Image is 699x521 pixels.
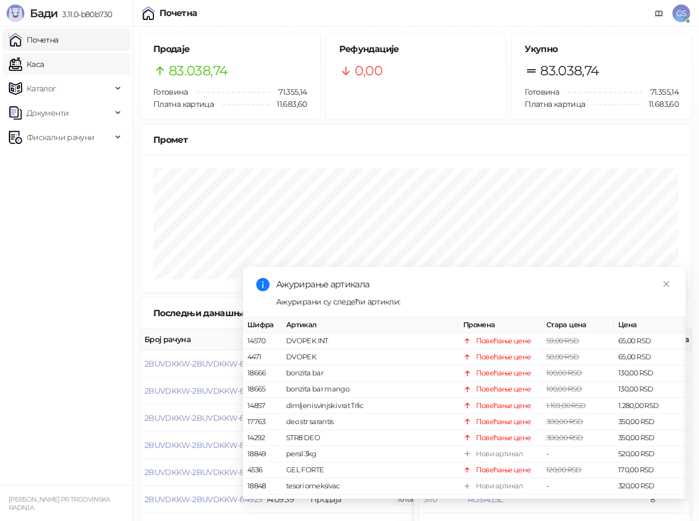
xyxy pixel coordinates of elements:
[159,9,198,18] div: Почетна
[614,398,686,414] td: 1.280,00 RSD
[660,278,672,290] a: Close
[525,99,585,109] span: Платна картица
[144,386,262,396] button: 2BUVDKKW-2BUVDKKW-84933
[243,365,282,381] td: 18666
[614,365,686,381] td: 130,00 RSD
[243,398,282,414] td: 14857
[153,43,307,56] h5: Продаје
[9,496,110,512] small: [PERSON_NAME] PR TRGOVINSKA RADNJA
[672,4,690,22] span: GS
[614,349,686,365] td: 65,00 RSD
[546,385,582,393] span: 100,00 RSD
[542,317,614,333] th: Стара цена
[650,4,668,22] a: Документација
[546,434,583,442] span: 300,00 RSD
[476,336,531,347] div: Повећање цене
[144,413,262,423] button: 2BUVDKKW-2BUVDKKW-84932
[144,494,262,504] button: 2BUVDKKW-2BUVDKKW-84929
[243,462,282,478] td: 4536
[282,494,459,510] td: sundjer 2/1
[243,494,282,510] td: 17297
[476,368,531,379] div: Повећање цене
[614,478,686,494] td: 320,00 RSD
[614,494,686,510] td: 30,00 RSD
[243,333,282,349] td: 14570
[27,102,69,124] span: Документи
[540,60,599,81] span: 83.038,74
[144,467,262,477] button: 2BUVDKKW-2BUVDKKW-84930
[282,478,459,494] td: tesori omeksivac
[282,446,459,462] td: persil 3kg
[476,352,531,363] div: Повећање цене
[144,359,262,369] button: 2BUVDKKW-2BUVDKKW-84934
[546,337,579,345] span: 59,00 RSD
[282,365,459,381] td: bonzita bar
[525,87,559,97] span: Готовина
[282,317,459,333] th: Артикал
[243,317,282,333] th: Шифра
[476,384,531,395] div: Повећање цене
[243,381,282,398] td: 18665
[614,317,686,333] th: Цена
[153,99,214,109] span: Платна картица
[30,7,58,20] span: Бади
[546,498,579,506] span: 45,00 RSD
[27,78,56,100] span: Каталог
[662,280,670,288] span: close
[614,381,686,398] td: 130,00 RSD
[546,466,582,474] span: 120,00 RSD
[271,86,307,98] span: 71.355,14
[476,416,531,427] div: Повећање цене
[282,462,459,478] td: GEL FORTE
[9,29,59,51] a: Почетна
[153,306,300,320] div: Последњи данашњи рачуни
[256,278,270,291] span: info-circle
[169,60,227,81] span: 83.038,74
[476,465,531,476] div: Повећање цене
[243,430,282,446] td: 14292
[282,430,459,446] td: STR8 DEO
[476,432,531,443] div: Повећање цене
[140,329,262,350] th: Број рачуна
[476,497,529,508] div: Смањење цене
[525,43,679,56] h5: Укупно
[276,296,672,308] div: Ажурирани су следећи артикли:
[153,133,679,147] div: Промет
[58,9,112,19] span: 3.11.0-b80b730
[542,478,614,494] td: -
[614,430,686,446] td: 350,00 RSD
[269,98,307,110] span: 11.683,60
[546,417,583,426] span: 300,00 RSD
[542,446,614,462] td: -
[355,60,382,81] span: 0,00
[282,349,459,365] td: DVOPEK
[282,381,459,398] td: bonzita bar mango
[476,481,522,492] div: Нови артикал
[546,369,582,377] span: 100,00 RSD
[546,353,579,361] span: 50,00 RSD
[276,278,672,291] div: Ажурирање артикала
[243,414,282,430] td: 17763
[546,401,586,409] span: 1.169,00 RSD
[243,349,282,365] td: 4471
[643,86,679,98] span: 71.355,14
[282,414,459,430] td: deo str sarantis
[9,53,44,75] a: Каса
[614,333,686,349] td: 65,00 RSD
[144,440,260,450] span: 2BUVDKKW-2BUVDKKW-84931
[282,398,459,414] td: dimljeni svinjski vrat Trlic
[243,446,282,462] td: 18849
[27,126,94,148] span: Фискални рачуни
[153,87,188,97] span: Готовина
[641,98,679,110] span: 11.683,60
[339,43,493,56] h5: Рефундације
[614,446,686,462] td: 520,00 RSD
[476,400,531,411] div: Повећање цене
[7,4,24,22] img: Logo
[614,414,686,430] td: 350,00 RSD
[476,448,522,460] div: Нови артикал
